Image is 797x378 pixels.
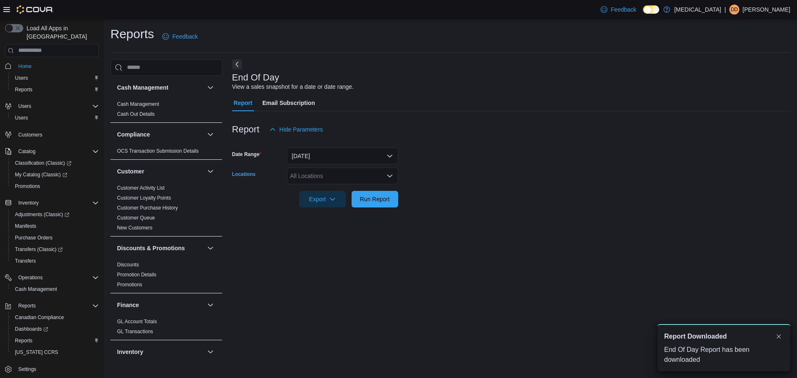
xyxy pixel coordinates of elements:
[15,129,99,140] span: Customers
[117,318,157,325] span: GL Account Totals
[117,319,157,324] a: GL Account Totals
[12,284,60,294] a: Cash Management
[15,273,46,283] button: Operations
[12,284,99,294] span: Cash Management
[15,61,99,71] span: Home
[12,233,56,243] a: Purchase Orders
[232,59,242,69] button: Next
[8,209,102,220] a: Adjustments (Classic)
[12,73,99,83] span: Users
[8,169,102,180] a: My Catalog (Classic)
[12,324,99,334] span: Dashboards
[12,158,75,168] a: Classification (Classic)
[117,130,204,139] button: Compliance
[12,347,61,357] a: [US_STATE] CCRS
[12,244,66,254] a: Transfers (Classic)
[18,63,32,70] span: Home
[117,328,153,335] span: GL Transactions
[304,191,341,207] span: Export
[117,205,178,211] a: Customer Purchase History
[12,181,44,191] a: Promotions
[12,256,39,266] a: Transfers
[205,83,215,93] button: Cash Management
[2,300,102,312] button: Reports
[8,244,102,255] a: Transfers (Classic)
[232,73,279,83] h3: End Of Day
[664,332,727,341] span: Report Downloaded
[232,151,262,158] label: Date Range
[724,5,726,15] p: |
[2,129,102,141] button: Customers
[8,312,102,323] button: Canadian Compliance
[2,197,102,209] button: Inventory
[15,146,99,156] span: Catalog
[110,260,222,293] div: Discounts & Promotions
[8,283,102,295] button: Cash Management
[15,273,99,283] span: Operations
[23,24,99,41] span: Load All Apps in [GEOGRAPHIC_DATA]
[743,5,790,15] p: [PERSON_NAME]
[15,75,28,81] span: Users
[18,148,35,155] span: Catalog
[117,101,159,107] span: Cash Management
[232,124,259,134] h3: Report
[8,180,102,192] button: Promotions
[12,233,99,243] span: Purchase Orders
[117,301,204,309] button: Finance
[15,101,34,111] button: Users
[2,146,102,157] button: Catalog
[110,317,222,340] div: Finance
[2,60,102,72] button: Home
[386,173,393,179] button: Open list of options
[12,324,51,334] a: Dashboards
[15,364,39,374] a: Settings
[8,220,102,232] button: Manifests
[117,215,155,221] span: Customer Queue
[352,191,398,207] button: Run Report
[117,224,152,231] span: New Customers
[15,130,46,140] a: Customers
[117,111,155,117] span: Cash Out Details
[117,271,156,278] span: Promotion Details
[15,160,71,166] span: Classification (Classic)
[117,215,155,221] a: Customer Queue
[117,282,142,288] a: Promotions
[15,301,99,311] span: Reports
[15,198,42,208] button: Inventory
[731,5,738,15] span: Dd
[611,5,636,14] span: Feedback
[15,198,99,208] span: Inventory
[12,221,39,231] a: Manifests
[117,148,199,154] a: OCS Transaction Submission Details
[117,185,165,191] a: Customer Activity List
[643,5,659,14] input: Dark Mode
[12,113,31,123] a: Users
[15,337,32,344] span: Reports
[360,195,390,203] span: Run Report
[117,83,204,92] button: Cash Management
[15,314,64,321] span: Canadian Compliance
[12,244,99,254] span: Transfers (Classic)
[110,99,222,122] div: Cash Management
[12,336,36,346] a: Reports
[117,348,204,356] button: Inventory
[287,148,398,164] button: [DATE]
[597,1,639,18] a: Feedback
[12,170,71,180] a: My Catalog (Classic)
[110,146,222,159] div: Compliance
[117,225,152,231] a: New Customers
[205,129,215,139] button: Compliance
[117,262,139,268] a: Discounts
[2,363,102,375] button: Settings
[15,146,39,156] button: Catalog
[8,112,102,124] button: Users
[8,232,102,244] button: Purchase Orders
[12,210,73,219] a: Adjustments (Classic)
[18,366,36,373] span: Settings
[117,261,139,268] span: Discounts
[12,312,99,322] span: Canadian Compliance
[15,211,69,218] span: Adjustments (Classic)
